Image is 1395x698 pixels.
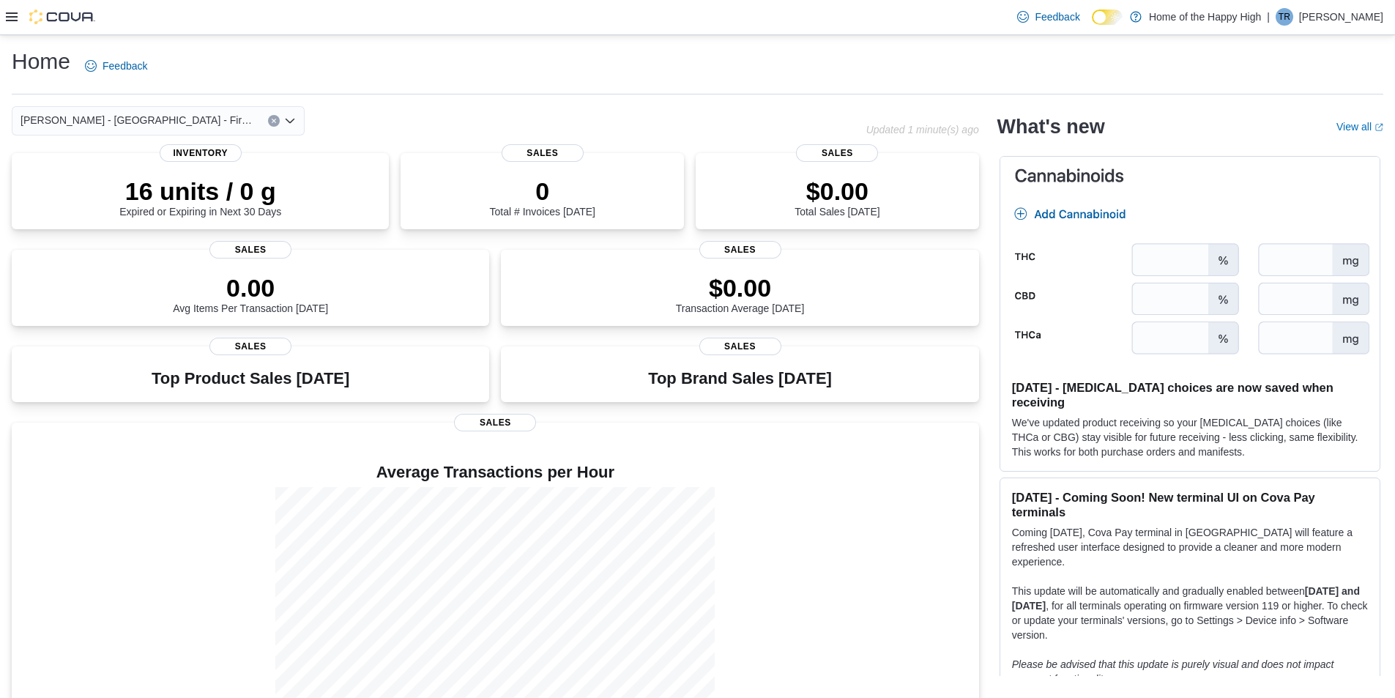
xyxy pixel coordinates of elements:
h3: Top Product Sales [DATE] [152,370,349,387]
a: Feedback [1011,2,1085,31]
span: [PERSON_NAME] - [GEOGRAPHIC_DATA] - Fire & Flower [21,111,253,129]
span: Sales [796,144,878,162]
p: Home of the Happy High [1149,8,1261,26]
div: Avg Items Per Transaction [DATE] [173,273,328,314]
h2: What's new [997,115,1104,138]
span: Sales [699,338,781,355]
img: Cova [29,10,95,24]
h1: Home [12,47,70,76]
p: Updated 1 minute(s) ago [866,124,979,135]
h3: Top Brand Sales [DATE] [648,370,832,387]
p: We've updated product receiving so your [MEDICAL_DATA] choices (like THCa or CBG) stay visible fo... [1012,415,1368,459]
div: Total Sales [DATE] [795,177,879,218]
span: Sales [699,241,781,259]
span: Feedback [1035,10,1079,24]
p: This update will be automatically and gradually enabled between , for all terminals operating on ... [1012,584,1368,642]
button: Open list of options [284,115,296,127]
a: View allExternal link [1336,121,1383,133]
span: Sales [502,144,584,162]
span: Sales [209,241,291,259]
strong: [DATE] and [DATE] [1012,585,1360,612]
p: 16 units / 0 g [119,177,281,206]
div: Transaction Average [DATE] [676,273,805,314]
div: Tayler Ross [1276,8,1293,26]
p: 0 [490,177,595,206]
input: Dark Mode [1092,10,1123,25]
span: Dark Mode [1092,25,1093,26]
button: Clear input [268,115,280,127]
div: Expired or Expiring in Next 30 Days [119,177,281,218]
div: Total # Invoices [DATE] [490,177,595,218]
span: TR [1279,8,1290,26]
p: | [1267,8,1270,26]
p: 0.00 [173,273,328,302]
p: [PERSON_NAME] [1299,8,1383,26]
p: $0.00 [795,177,879,206]
span: Feedback [103,59,147,73]
svg: External link [1374,123,1383,132]
span: Sales [454,414,536,431]
h3: [DATE] - Coming Soon! New terminal UI on Cova Pay terminals [1012,490,1368,519]
p: Coming [DATE], Cova Pay terminal in [GEOGRAPHIC_DATA] will feature a refreshed user interface des... [1012,525,1368,569]
span: Sales [209,338,291,355]
span: Inventory [160,144,242,162]
p: $0.00 [676,273,805,302]
h4: Average Transactions per Hour [23,464,967,481]
h3: [DATE] - [MEDICAL_DATA] choices are now saved when receiving [1012,380,1368,409]
em: Please be advised that this update is purely visual and does not impact payment functionality. [1012,658,1334,685]
a: Feedback [79,51,153,81]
